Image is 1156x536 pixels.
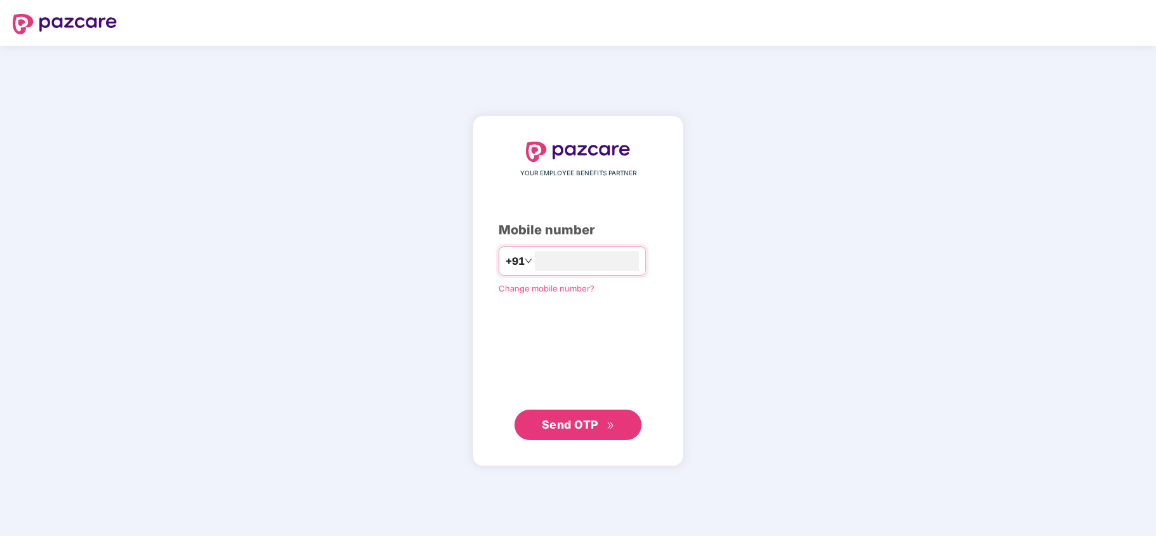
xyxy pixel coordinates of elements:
[526,142,630,162] img: logo
[514,410,642,440] button: Send OTPdouble-right
[607,422,615,430] span: double-right
[542,418,598,431] span: Send OTP
[499,283,595,293] a: Change mobile number?
[499,220,657,240] div: Mobile number
[506,253,525,269] span: +91
[525,257,532,265] span: down
[13,14,117,34] img: logo
[520,168,636,178] span: YOUR EMPLOYEE BENEFITS PARTNER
